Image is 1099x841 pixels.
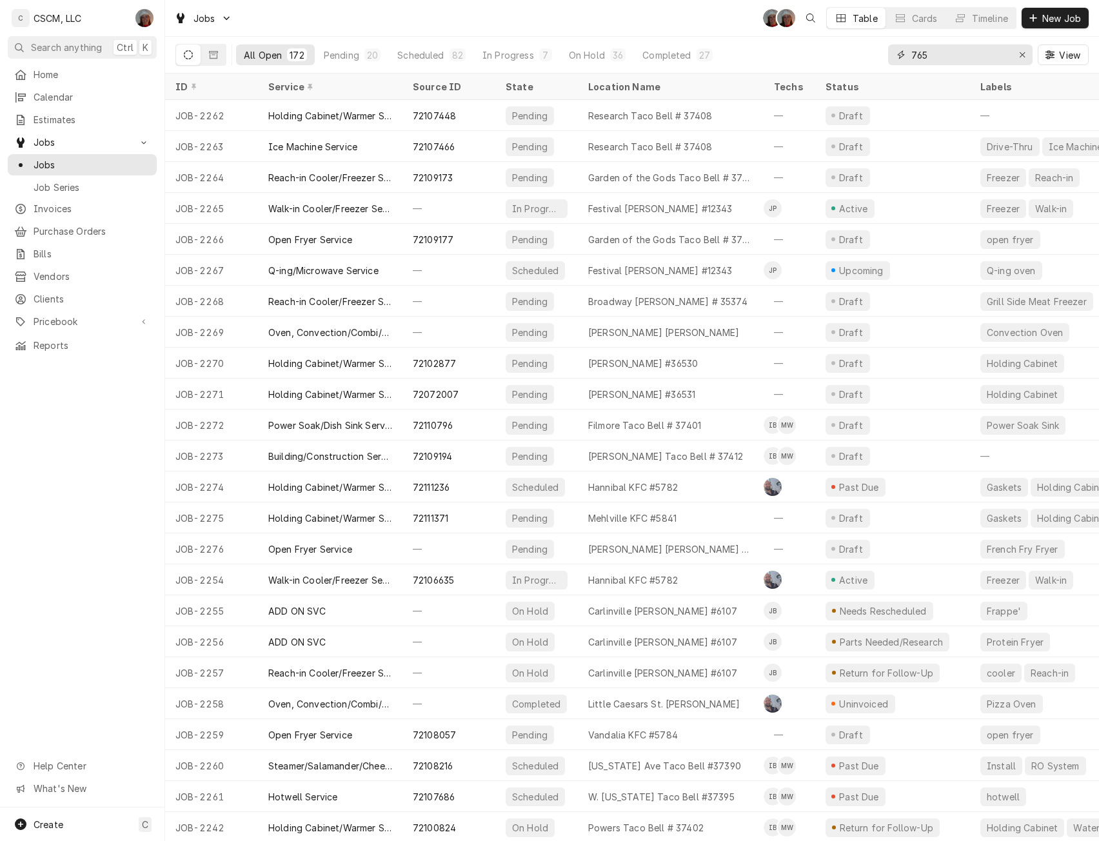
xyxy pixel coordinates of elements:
div: — [764,286,815,317]
div: — [764,348,815,379]
div: In Progress [511,202,562,215]
div: JOB-2270 [165,348,258,379]
div: Active [837,573,869,587]
div: Freezer [985,202,1021,215]
div: IB [764,787,782,806]
div: Freezer [985,573,1021,587]
div: JOB-2265 [165,193,258,224]
span: Job Series [34,181,150,194]
div: Jonnie Pakovich's Avatar [764,261,782,279]
div: Techs [774,80,805,94]
div: Oven, Convection/Combi/Pizza/Conveyor Service [268,326,392,339]
div: [US_STATE] Ave Taco Bell #37390 [588,759,741,773]
div: Michal Wall's Avatar [778,787,796,806]
div: Festival [PERSON_NAME] #12343 [588,202,733,215]
div: — [402,626,495,657]
div: Pizza Oven [985,697,1038,711]
a: Bills [8,243,157,264]
div: Reach-in [1029,666,1070,680]
div: JOB-2276 [165,533,258,564]
div: Holding Cabinet [985,357,1059,370]
div: Festival [PERSON_NAME] #12343 [588,264,733,277]
div: Past Due [838,790,881,804]
span: C [142,818,148,831]
div: Dena Vecchetti's Avatar [763,9,781,27]
div: MW [778,416,796,434]
div: 72106635 [413,573,454,587]
span: Jobs [34,135,131,149]
div: 72108057 [413,728,456,742]
div: 72108216 [413,759,453,773]
div: Pending [511,233,549,246]
div: Hannibal KFC #5782 [588,480,678,494]
div: Draft [837,728,865,742]
div: Past Due [838,759,881,773]
a: Go to Pricebook [8,311,157,332]
div: Draft [837,388,865,401]
div: MW [778,447,796,465]
div: Pending [511,109,549,123]
a: Go to What's New [8,778,157,799]
div: Scheduled [511,480,560,494]
div: JB [764,664,782,682]
div: hotwell [985,790,1021,804]
div: Pending [511,419,549,432]
div: Pending [324,48,359,62]
div: — [764,502,815,533]
div: Carlinville [PERSON_NAME] #6107 [588,666,737,680]
span: Search anything [31,41,102,54]
div: 72100824 [413,821,456,835]
div: Scheduled [511,264,560,277]
div: JP [764,199,782,217]
button: Open search [800,8,821,28]
div: Holding Cabinet/Warmer Service [268,821,392,835]
a: Home [8,64,157,85]
div: JOB-2258 [165,688,258,719]
div: CL [764,571,782,589]
div: MW [778,818,796,836]
div: Dena Vecchetti's Avatar [135,9,153,27]
span: Ctrl [117,41,134,54]
div: JB [764,633,782,651]
div: — [402,255,495,286]
div: Draft [837,326,865,339]
div: Filmore Taco Bell # 37401 [588,419,701,432]
div: Cards [912,12,938,25]
div: State [506,80,568,94]
div: Hotwell Service [268,790,337,804]
div: Pending [511,295,549,308]
div: Install [985,759,1017,773]
span: Reports [34,339,150,352]
div: Steamer/Salamander/Cheesemelter Service [268,759,392,773]
div: In Progress [511,573,562,587]
div: Izaia Bain's Avatar [764,818,782,836]
div: Power Soak Sink [985,419,1060,432]
div: James Bain's Avatar [764,633,782,651]
div: 72111236 [413,480,450,494]
span: New Job [1040,12,1084,25]
div: Scheduled [397,48,444,62]
div: Hannibal KFC #5782 [588,573,678,587]
div: Izaia Bain's Avatar [764,787,782,806]
div: 72110796 [413,419,453,432]
div: Past Due [838,480,881,494]
div: 72107686 [413,790,455,804]
a: Purchase Orders [8,221,157,242]
div: RO System [1030,759,1080,773]
div: In Progress [482,48,534,62]
div: ID [175,80,245,94]
div: Holding Cabinet/Warmer Service [268,357,392,370]
div: JOB-2269 [165,317,258,348]
div: — [764,131,815,162]
div: Walk-in Cooler/Freezer Service Call [268,202,392,215]
div: Q-ing/Microwave Service [268,264,379,277]
span: Jobs [34,158,150,172]
div: JOB-2274 [165,471,258,502]
div: — [402,688,495,719]
a: Invoices [8,198,157,219]
div: JOB-2266 [165,224,258,255]
div: JOB-2264 [165,162,258,193]
div: 72072007 [413,388,459,401]
div: Scheduled [511,759,560,773]
div: JOB-2275 [165,502,258,533]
